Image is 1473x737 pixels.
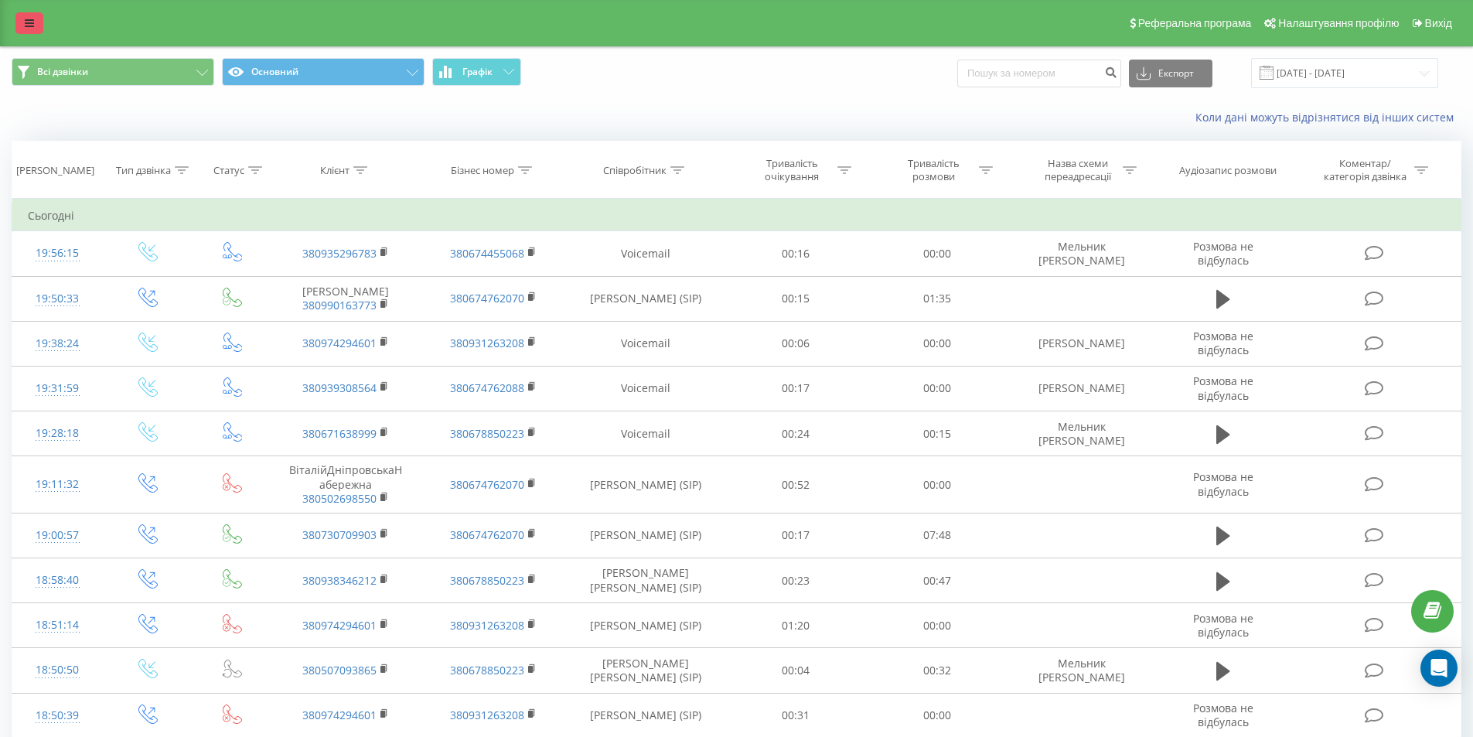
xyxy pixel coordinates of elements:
td: 01:35 [867,276,1008,321]
td: 00:15 [867,411,1008,456]
td: [PERSON_NAME] [PERSON_NAME] (SIP) [567,648,725,693]
td: 00:00 [867,456,1008,514]
a: 380931263208 [450,336,524,350]
span: Розмова не відбулась [1193,374,1253,402]
span: Графік [462,67,493,77]
td: [PERSON_NAME] (SIP) [567,456,725,514]
span: Реферальна програма [1138,17,1252,29]
td: [PERSON_NAME] (SIP) [567,513,725,558]
a: 380671638999 [302,426,377,441]
div: Коментар/категорія дзвінка [1320,157,1410,183]
span: Всі дзвінки [37,66,88,78]
span: Розмова не відбулась [1193,611,1253,640]
button: Графік [432,58,521,86]
a: 380674762070 [450,477,524,492]
div: 19:56:15 [28,238,87,268]
div: 19:00:57 [28,520,87,551]
a: 380939308564 [302,380,377,395]
td: 00:47 [867,558,1008,603]
div: 18:50:39 [28,701,87,731]
a: 380935296783 [302,246,377,261]
td: 00:15 [725,276,867,321]
td: [PERSON_NAME] [1008,366,1154,411]
td: ВіталійДніпровськаНабережна [272,456,419,514]
td: 00:16 [725,231,867,276]
div: [PERSON_NAME] [16,164,94,177]
a: 380502698550 [302,491,377,506]
div: Тип дзвінка [116,164,171,177]
a: 380730709903 [302,527,377,542]
td: 00:17 [725,366,867,411]
td: 07:48 [867,513,1008,558]
button: Основний [222,58,425,86]
div: Клієнт [320,164,349,177]
td: Voicemail [567,411,725,456]
td: 00:00 [867,231,1008,276]
td: Мельник [PERSON_NAME] [1008,231,1154,276]
td: [PERSON_NAME] (SIP) [567,603,725,648]
div: Аудіозапис розмови [1179,164,1277,177]
input: Пошук за номером [957,60,1121,87]
a: 380674455068 [450,246,524,261]
a: 380990163773 [302,298,377,312]
a: 380674762070 [450,527,524,542]
td: 00:23 [725,558,867,603]
td: 00:06 [725,321,867,366]
td: 00:04 [725,648,867,693]
a: 380974294601 [302,708,377,722]
td: 00:00 [867,321,1008,366]
a: 380507093865 [302,663,377,677]
div: Тривалість розмови [892,157,975,183]
div: 19:28:18 [28,418,87,449]
td: Voicemail [567,321,725,366]
td: [PERSON_NAME] [PERSON_NAME] (SIP) [567,558,725,603]
div: Назва схеми переадресації [1036,157,1119,183]
td: 00:00 [867,603,1008,648]
div: Співробітник [603,164,667,177]
td: 00:52 [725,456,867,514]
div: Тривалість очікування [751,157,834,183]
td: Мельник [PERSON_NAME] [1008,411,1154,456]
div: 19:38:24 [28,329,87,359]
a: Коли дані можуть відрізнятися вiд інших систем [1195,110,1461,125]
div: 19:50:33 [28,284,87,314]
span: Розмова не відбулась [1193,239,1253,268]
a: 380931263208 [450,708,524,722]
a: 380678850223 [450,426,524,441]
span: Розмова не відбулась [1193,329,1253,357]
div: 19:11:32 [28,469,87,500]
td: Сьогодні [12,200,1461,231]
div: 18:51:14 [28,610,87,640]
button: Експорт [1129,60,1212,87]
a: 380938346212 [302,573,377,588]
td: Мельник [PERSON_NAME] [1008,648,1154,693]
div: Open Intercom Messenger [1420,650,1458,687]
a: 380931263208 [450,618,524,633]
td: 00:17 [725,513,867,558]
td: [PERSON_NAME] (SIP) [567,276,725,321]
a: 380678850223 [450,663,524,677]
td: [PERSON_NAME] [1008,321,1154,366]
div: 18:50:50 [28,655,87,685]
div: 18:58:40 [28,565,87,595]
td: 00:32 [867,648,1008,693]
td: Voicemail [567,231,725,276]
span: Вихід [1425,17,1452,29]
td: Voicemail [567,366,725,411]
span: Розмова не відбулась [1193,701,1253,729]
span: Налаштування профілю [1278,17,1399,29]
button: Всі дзвінки [12,58,214,86]
div: Бізнес номер [451,164,514,177]
div: 19:31:59 [28,374,87,404]
td: 00:24 [725,411,867,456]
a: 380674762070 [450,291,524,305]
a: 380674762088 [450,380,524,395]
a: 380678850223 [450,573,524,588]
td: 00:00 [867,366,1008,411]
span: Розмова не відбулась [1193,469,1253,498]
td: [PERSON_NAME] [272,276,419,321]
a: 380974294601 [302,336,377,350]
a: 380974294601 [302,618,377,633]
div: Статус [213,164,244,177]
td: 01:20 [725,603,867,648]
